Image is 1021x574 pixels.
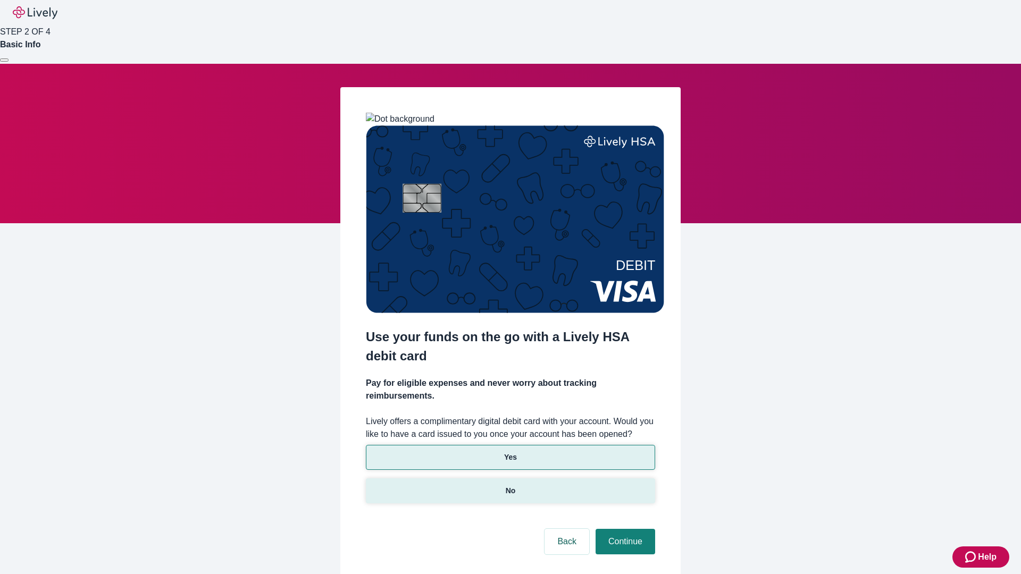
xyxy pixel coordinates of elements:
[366,445,655,470] button: Yes
[366,415,655,441] label: Lively offers a complimentary digital debit card with your account. Would you like to have a card...
[965,551,978,563] svg: Zendesk support icon
[366,478,655,503] button: No
[506,485,516,496] p: No
[596,529,655,554] button: Continue
[545,529,589,554] button: Back
[366,113,434,125] img: Dot background
[366,327,655,366] h2: Use your funds on the go with a Lively HSA debit card
[366,125,664,313] img: Debit card
[978,551,997,563] span: Help
[13,6,57,19] img: Lively
[366,377,655,402] h4: Pay for eligible expenses and never worry about tracking reimbursements.
[952,546,1009,568] button: Zendesk support iconHelp
[504,452,517,463] p: Yes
